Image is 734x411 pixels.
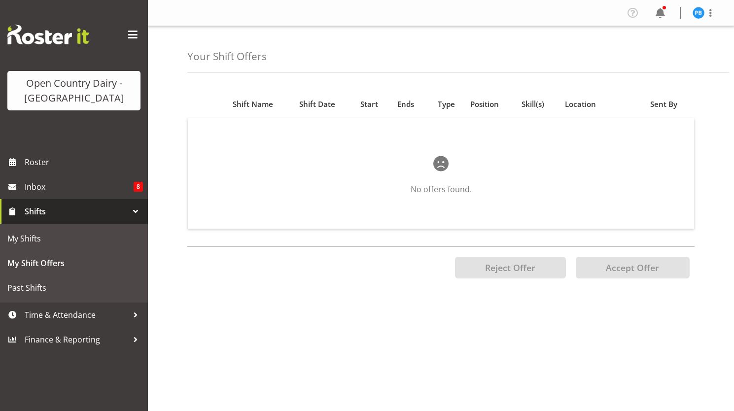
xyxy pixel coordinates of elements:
[455,257,566,278] button: Reject Offer
[219,183,663,195] p: No offers found.
[485,262,535,274] span: Reject Offer
[470,99,510,110] div: Position
[187,51,267,62] h4: Your Shift Offers
[606,262,659,274] span: Accept Offer
[360,99,386,110] div: Start
[2,275,145,300] a: Past Shifts
[7,25,89,44] img: Rosterit website logo
[25,204,128,219] span: Shifts
[565,99,608,110] div: Location
[7,280,140,295] span: Past Shifts
[522,99,554,110] div: Skill(s)
[433,99,459,110] div: Type
[397,99,422,110] div: Ends
[134,182,143,192] span: 8
[25,155,143,170] span: Roster
[2,226,145,251] a: My Shifts
[2,251,145,275] a: My Shift Offers
[576,257,690,278] button: Accept Offer
[650,99,688,110] div: Sent By
[25,332,128,347] span: Finance & Reporting
[299,99,349,110] div: Shift Date
[25,179,134,194] span: Inbox
[7,256,140,271] span: My Shift Offers
[25,308,128,322] span: Time & Attendance
[17,76,131,105] div: Open Country Dairy - [GEOGRAPHIC_DATA]
[233,99,288,110] div: Shift Name
[7,231,140,246] span: My Shifts
[693,7,704,19] img: paul-bunyan11251.jpg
